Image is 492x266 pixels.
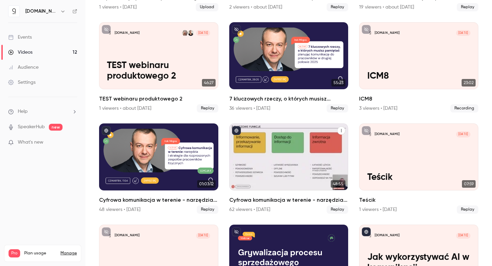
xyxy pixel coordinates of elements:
[197,104,218,112] span: Replay
[99,4,137,11] div: 1 viewers • [DATE]
[60,251,77,256] a: Manage
[375,31,399,35] p: [DOMAIN_NAME]
[450,104,478,112] span: Recording
[456,131,470,137] span: [DATE]
[229,206,270,213] div: 62 viewers • [DATE]
[331,180,345,188] span: 48:55
[362,126,371,135] button: unpublished
[462,180,476,188] span: 07:59
[359,196,478,204] h2: Teścik
[8,79,36,86] div: Settings
[359,105,397,112] div: 3 viewers • [DATE]
[229,196,348,204] h2: Cyfrowa komunikacja w terenie - narzędzia i strategie dla rozproszonych zespołów pracowników fizy...
[457,205,478,214] span: Replay
[9,249,20,257] span: Pro
[359,123,478,214] li: Teścik
[375,234,399,238] p: [DOMAIN_NAME]
[229,22,348,112] a: 55:237 kluczowych rzeczy, o których musisz pamiętać planując komunikację do pracowników w drugiej...
[362,25,371,34] button: unpublished
[99,105,151,112] div: 1 viewers • about [DATE]
[115,234,139,238] p: [DOMAIN_NAME]
[456,30,470,36] span: [DATE]
[115,31,139,35] p: [DOMAIN_NAME]
[196,30,210,36] span: [DATE]
[102,227,111,236] button: unpublished
[99,196,218,204] h2: Cyfrowa komunikacja w terenie - narzędzia i strategie dla rozproszonych zespołów pracowników fizy...
[229,4,282,11] div: 2 viewers • about [DATE]
[18,123,45,131] a: SpeakerHub
[102,126,111,135] button: published
[367,172,470,183] p: Teścik
[49,124,63,131] span: new
[202,79,216,87] span: 46:27
[8,34,32,41] div: Events
[229,95,348,103] h2: 7 kluczowych rzeczy, o których musisz pamiętać planując komunikację do pracowników w drugiej poło...
[359,95,478,103] h2: ICM8
[24,251,56,256] span: Plan usage
[359,206,397,213] div: 1 viewers • [DATE]
[99,123,218,214] li: Cyfrowa komunikacja w terenie - narzędzia i strategie dla rozproszonych zespołów pracowników fizy...
[327,205,348,214] span: Replay
[456,233,470,239] span: [DATE]
[99,95,218,103] h2: TEST webinaru produktowego 2
[99,206,140,213] div: 48 viewers • [DATE]
[462,79,476,87] span: 23:02
[359,4,414,11] div: 19 viewers • about [DATE]
[188,30,194,36] img: Monika Duda
[359,123,478,214] a: Teścik [DOMAIN_NAME][DATE]Teścik07:59Teścik1 viewers • [DATE]Replay
[18,108,28,115] span: Help
[196,3,218,11] span: Upload
[8,49,32,56] div: Videos
[359,22,478,112] a: ICM8[DOMAIN_NAME][DATE]ICM823:02ICM83 viewers • [DATE]Recording
[25,8,57,15] h6: [DOMAIN_NAME]
[367,71,470,81] p: ICM8
[99,22,218,112] li: TEST webinaru produktowego 2
[196,233,210,239] span: [DATE]
[232,25,241,34] button: unpublished
[197,205,218,214] span: Replay
[359,22,478,112] li: ICM8
[9,6,19,17] img: quico.io
[331,79,345,87] span: 55:23
[197,180,216,188] span: 01:03:12
[8,64,39,71] div: Audience
[99,22,218,112] a: TEST webinaru produktowego 2[DOMAIN_NAME]Monika DudaAleksandra Grabarska-Furtak[DATE]TEST webinar...
[18,139,43,146] span: What's new
[182,30,188,36] img: Aleksandra Grabarska-Furtak
[327,104,348,112] span: Replay
[99,123,218,214] a: 01:03:12Cyfrowa komunikacja w terenie - narzędzia i strategie dla rozproszonych zespołów pracowni...
[229,22,348,112] li: 7 kluczowych rzeczy, o których musisz pamiętać planując komunikację do pracowników w drugiej poło...
[232,227,241,236] button: unpublished
[107,60,210,81] p: TEST webinaru produktowego 2
[229,123,348,214] a: 48:55Cyfrowa komunikacja w terenie - narzędzia i strategie dla rozproszonych zespołów pracowników...
[229,105,270,112] div: 36 viewers • [DATE]
[327,3,348,11] span: Replay
[457,3,478,11] span: Replay
[8,108,77,115] li: help-dropdown-opener
[362,227,371,236] button: published
[232,126,241,135] button: published
[375,132,399,136] p: [DOMAIN_NAME]
[229,123,348,214] li: Cyfrowa komunikacja w terenie - narzędzia i strategie dla rozproszonych zespołów pracowników fizy...
[102,25,111,34] button: unpublished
